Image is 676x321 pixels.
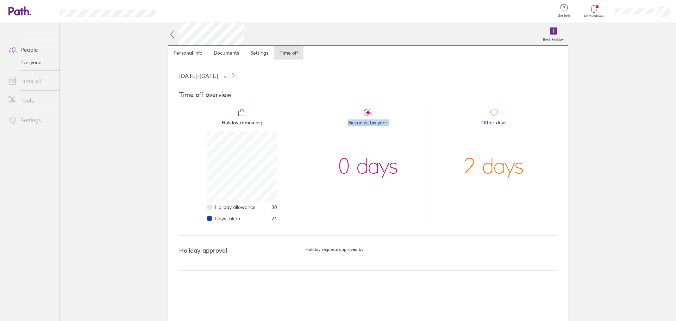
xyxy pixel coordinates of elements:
div: 2 days [464,131,524,202]
a: Personal info [168,46,208,60]
span: Days taken [215,216,240,221]
a: Documents [208,46,245,60]
a: Book holiday [539,23,568,45]
span: 24 [271,216,277,221]
h5: Holiday requests approved by: [306,247,557,252]
div: 0 days [338,131,398,202]
span: Get help [553,14,576,18]
a: Tools [3,93,60,107]
span: 30 [271,204,277,210]
span: Other days [481,117,506,131]
a: Notifications [583,4,606,18]
a: Settings [3,113,60,127]
span: Holiday allowance [215,204,256,210]
span: Holiday remaining [222,117,262,131]
span: [DATE] - [DATE] [179,73,218,79]
h4: Time off overview [179,91,557,99]
a: People [3,43,60,57]
label: Book holiday [539,35,568,42]
span: Sickness this year [348,117,388,131]
a: Everyone [3,57,60,68]
a: Time off [3,74,60,88]
a: Time off [274,46,303,60]
h4: Holiday approval [179,247,306,254]
a: Settings [245,46,274,60]
span: Notifications [583,14,606,18]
